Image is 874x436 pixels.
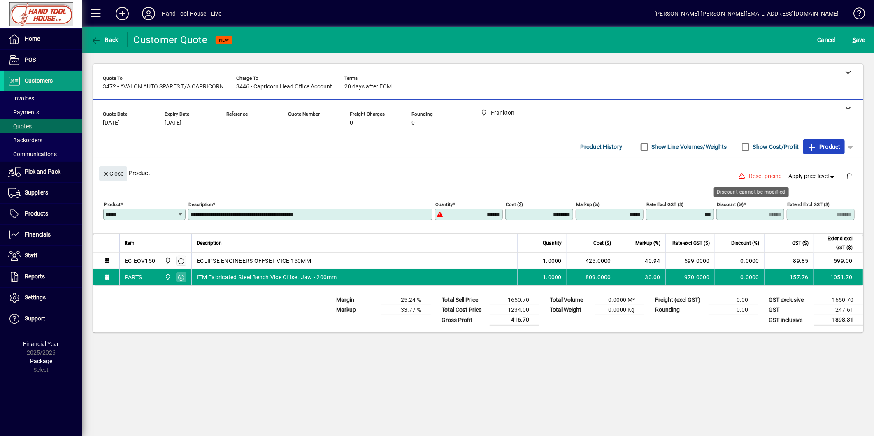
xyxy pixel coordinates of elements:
[4,119,82,133] a: Quotes
[490,295,539,305] td: 1650.70
[104,202,121,207] mat-label: Product
[109,6,135,21] button: Add
[332,305,381,315] td: Markup
[236,83,332,90] span: 3446 - Capricorn Head Office Account
[4,162,82,182] a: Pick and Pack
[751,143,799,151] label: Show Cost/Profit
[671,257,710,265] div: 599.0000
[567,253,616,269] td: 425.0000
[715,253,764,269] td: 0.0000
[25,273,45,280] span: Reports
[816,32,838,47] button: Cancel
[567,269,616,285] td: 809.0000
[853,37,856,43] span: S
[8,123,32,130] span: Quotes
[135,6,162,21] button: Profile
[4,267,82,287] a: Reports
[8,95,34,102] span: Invoices
[595,305,644,315] td: 0.0000 Kg
[226,120,228,126] span: -
[709,305,758,315] td: 0.00
[646,202,683,207] mat-label: Rate excl GST ($)
[25,294,46,301] span: Settings
[437,305,490,315] td: Total Cost Price
[731,239,759,248] span: Discount (%)
[437,315,490,325] td: Gross Profit
[819,234,853,252] span: Extend excl GST ($)
[764,269,814,285] td: 157.76
[197,239,222,248] span: Description
[717,202,744,207] mat-label: Discount (%)
[616,269,665,285] td: 30.00
[839,166,859,186] button: Delete
[576,202,600,207] mat-label: Markup (%)
[162,7,221,20] div: Hand Tool House - Live
[4,147,82,161] a: Communications
[344,83,392,90] span: 20 days after EOM
[546,305,595,315] td: Total Weight
[847,2,864,28] a: Knowledge Base
[97,169,129,177] app-page-header-button: Close
[4,225,82,245] a: Financials
[125,273,142,281] div: PARTS
[814,315,863,325] td: 1898.31
[803,139,845,154] button: Product
[8,151,57,158] span: Communications
[4,204,82,224] a: Products
[814,253,863,269] td: 599.00
[103,83,224,90] span: 3472 - AVALON AUTO SPARES T/A CAPRICORN
[4,91,82,105] a: Invoices
[543,273,562,281] span: 1.0000
[4,246,82,266] a: Staff
[25,168,60,175] span: Pick and Pack
[197,257,311,265] span: ECLIPSE ENGINEERS OFFSET VICE 150MM
[125,239,135,248] span: Item
[789,172,837,181] span: Apply price level
[814,269,863,285] td: 1051.70
[786,169,840,184] button: Apply price level
[435,202,453,207] mat-label: Quantity
[163,273,172,282] span: Frankton
[746,169,786,184] button: Reset pricing
[839,172,859,180] app-page-header-button: Delete
[714,187,789,197] div: Discount cannot be modified
[787,202,830,207] mat-label: Extend excl GST ($)
[672,239,710,248] span: Rate excl GST ($)
[4,288,82,308] a: Settings
[25,56,36,63] span: POS
[25,231,51,238] span: Financials
[25,210,48,217] span: Products
[4,308,82,329] a: Support
[765,295,814,305] td: GST exclusive
[288,120,290,126] span: -
[188,202,213,207] mat-label: Description
[651,305,709,315] td: Rounding
[792,239,809,248] span: GST ($)
[437,295,490,305] td: Total Sell Price
[89,32,121,47] button: Back
[134,33,208,46] div: Customer Quote
[543,239,562,248] span: Quantity
[671,273,710,281] div: 970.0000
[577,139,626,154] button: Product History
[25,252,37,259] span: Staff
[651,295,709,305] td: Freight (excl GST)
[807,140,841,153] span: Product
[765,305,814,315] td: GST
[25,315,45,322] span: Support
[8,137,42,144] span: Backorders
[197,273,337,281] span: ITM Fabricated Steel Bench Vice Offset Jaw - 200mm
[595,295,644,305] td: 0.0000 M³
[851,32,867,47] button: Save
[715,269,764,285] td: 0.0000
[381,295,431,305] td: 25.24 %
[765,315,814,325] td: GST inclusive
[490,315,539,325] td: 416.70
[4,183,82,203] a: Suppliers
[4,29,82,49] a: Home
[593,239,611,248] span: Cost ($)
[616,253,665,269] td: 40.94
[764,253,814,269] td: 89.85
[4,105,82,119] a: Payments
[25,77,53,84] span: Customers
